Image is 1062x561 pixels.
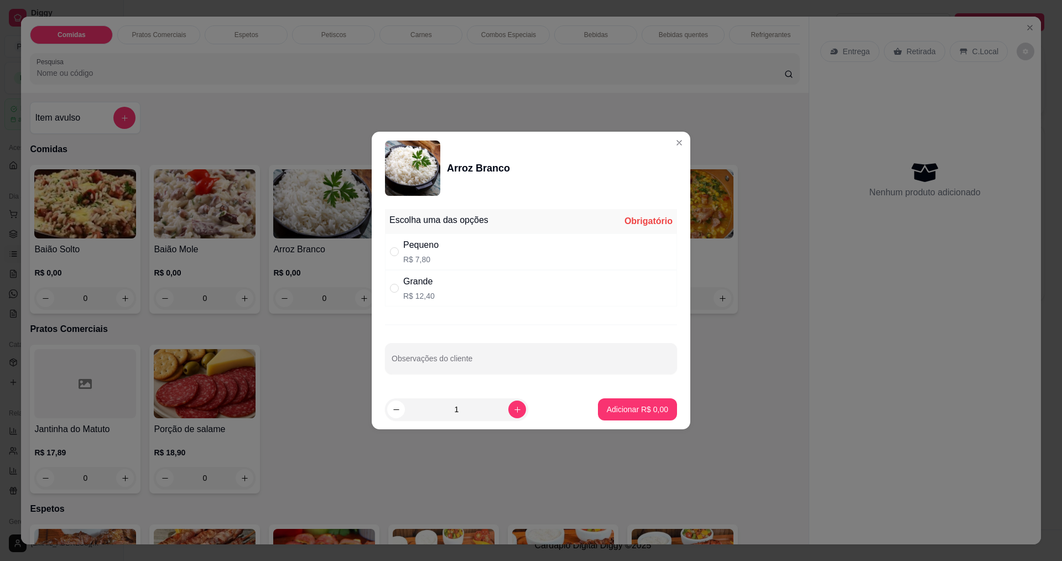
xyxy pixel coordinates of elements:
[385,141,440,196] img: product-image
[508,401,526,418] button: increase-product-quantity
[447,160,510,176] div: Arroz Branco
[403,290,435,302] p: R$ 12,40
[403,275,435,288] div: Grande
[607,404,668,415] p: Adicionar R$ 0,00
[598,398,677,420] button: Adicionar R$ 0,00
[624,215,673,228] div: Obrigatório
[403,254,439,265] p: R$ 7,80
[403,238,439,252] div: Pequeno
[392,357,670,368] input: Observações do cliente
[670,134,688,152] button: Close
[389,214,488,227] div: Escolha uma das opções
[387,401,405,418] button: decrease-product-quantity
